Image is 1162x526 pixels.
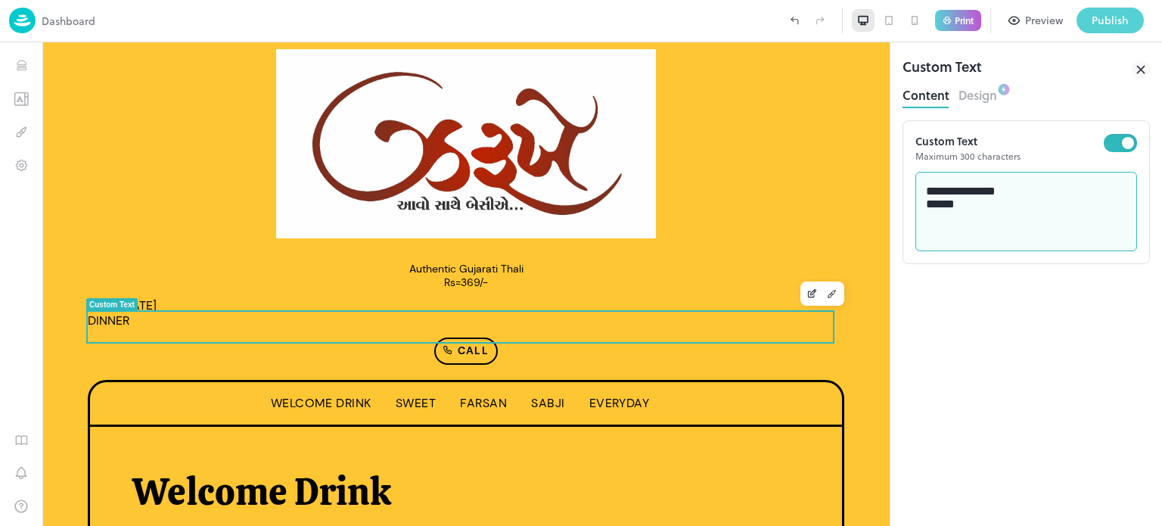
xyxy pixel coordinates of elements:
button: Design [780,241,800,261]
h1: Authentic Gujarati Thali Rs=369/- [45,220,802,247]
span: Everyday [547,353,607,369]
span: Date=[DATE] DINNER [45,255,114,286]
p: Dashboard [42,13,95,29]
div: Custom Text [903,56,982,83]
button: Edit [760,241,780,261]
div: Preview [1025,12,1063,29]
button: Design [958,83,997,104]
p: Call [398,300,446,318]
div: Publish [1092,12,1129,29]
button: Content [903,83,949,104]
p: Print [955,16,974,25]
label: Redo (Ctrl + Y) [807,8,833,33]
img: 17188790099189qxl2auw81m.png%3Ft%3D1718879001406 [589,325,740,476]
button: Preview [1000,8,1072,33]
img: logo-86c26b7e.jpg [9,8,36,33]
button: Publish [1077,8,1144,33]
label: Undo (Ctrl + Z) [781,8,807,33]
p: Custom Text [915,133,1104,149]
p: Welcome Drink [90,427,766,473]
span: Sabji [489,353,522,369]
span: Sweet [353,353,393,369]
span: Farsan [418,353,464,369]
span: Welcome Drink [228,353,329,369]
a: Call [392,295,455,322]
img: 17566240397566l6itmlrnh6.jpeg [234,7,614,196]
p: Maximum 300 characters [915,149,1104,163]
div: Custom Text [47,258,92,266]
